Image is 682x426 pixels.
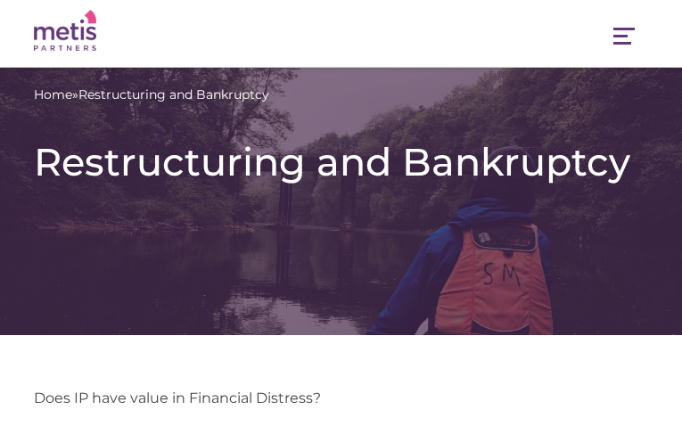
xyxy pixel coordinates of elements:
h1: Restructuring and Bankruptcy [34,140,648,184]
a: Home [34,86,72,104]
span: » [34,86,269,104]
span: Restructuring and Bankruptcy [78,86,269,104]
img: Metis Partners [34,10,96,52]
p: Does IP have value in Financial Distress? [34,389,648,407]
